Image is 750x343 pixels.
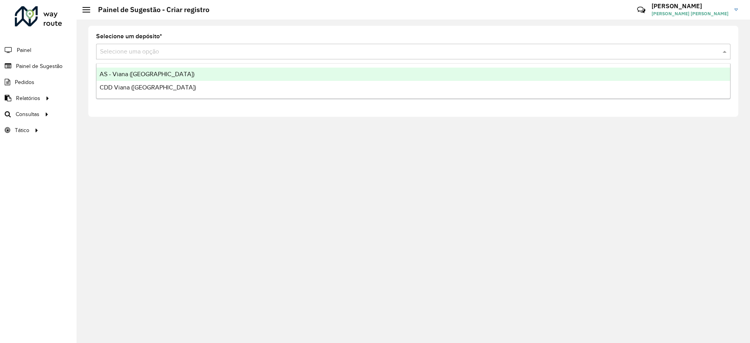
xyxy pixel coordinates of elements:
[633,2,650,18] a: Contato Rápido
[17,46,31,54] span: Painel
[652,2,729,10] h3: [PERSON_NAME]
[652,10,729,17] span: [PERSON_NAME] [PERSON_NAME]
[100,84,196,91] span: CDD Viana ([GEOGRAPHIC_DATA])
[15,126,29,134] span: Tático
[100,71,195,77] span: AS - Viana ([GEOGRAPHIC_DATA])
[96,63,730,99] ng-dropdown-panel: Options list
[90,5,209,14] h2: Painel de Sugestão - Criar registro
[16,62,62,70] span: Painel de Sugestão
[16,94,40,102] span: Relatórios
[96,32,162,41] label: Selecione um depósito
[16,110,39,118] span: Consultas
[15,78,34,86] span: Pedidos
